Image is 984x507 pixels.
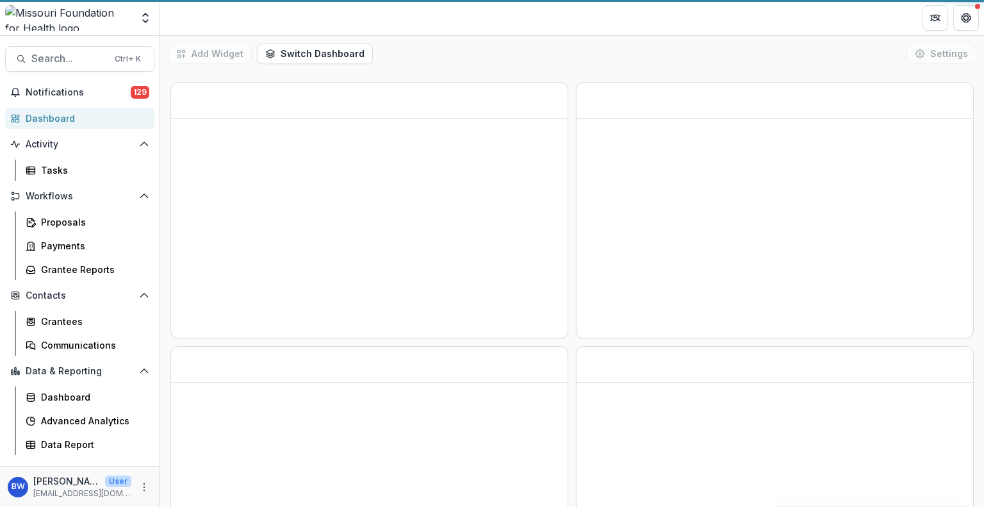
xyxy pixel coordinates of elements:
[31,53,107,65] span: Search...
[20,410,154,431] a: Advanced Analytics
[136,479,152,495] button: More
[165,8,220,27] nav: breadcrumb
[41,390,144,404] div: Dashboard
[20,235,154,256] a: Payments
[20,335,154,356] a: Communications
[20,434,154,455] a: Data Report
[5,108,154,129] a: Dashboard
[26,112,144,125] div: Dashboard
[26,290,134,301] span: Contacts
[41,438,144,451] div: Data Report
[33,488,131,499] p: [EMAIL_ADDRESS][DOMAIN_NAME]
[26,139,134,150] span: Activity
[168,44,252,64] button: Add Widget
[136,5,154,31] button: Open entity switcher
[20,386,154,408] a: Dashboard
[20,311,154,332] a: Grantees
[20,259,154,280] a: Grantee Reports
[20,160,154,181] a: Tasks
[41,239,144,253] div: Payments
[12,483,25,491] div: Brian Washington
[26,366,134,377] span: Data & Reporting
[257,44,373,64] button: Switch Dashboard
[922,5,948,31] button: Partners
[906,44,976,64] button: Settings
[41,414,144,428] div: Advanced Analytics
[26,191,134,202] span: Workflows
[41,315,144,328] div: Grantees
[33,474,100,488] p: [PERSON_NAME][US_STATE]
[953,5,979,31] button: Get Help
[5,82,154,103] button: Notifications129
[41,163,144,177] div: Tasks
[41,215,144,229] div: Proposals
[5,361,154,381] button: Open Data & Reporting
[5,5,131,31] img: Missouri Foundation for Health logo
[41,338,144,352] div: Communications
[41,263,144,276] div: Grantee Reports
[112,52,143,66] div: Ctrl + K
[26,87,131,98] span: Notifications
[5,285,154,306] button: Open Contacts
[5,46,154,72] button: Search...
[20,212,154,233] a: Proposals
[131,86,149,99] span: 129
[105,476,131,487] p: User
[5,186,154,206] button: Open Workflows
[5,134,154,154] button: Open Activity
